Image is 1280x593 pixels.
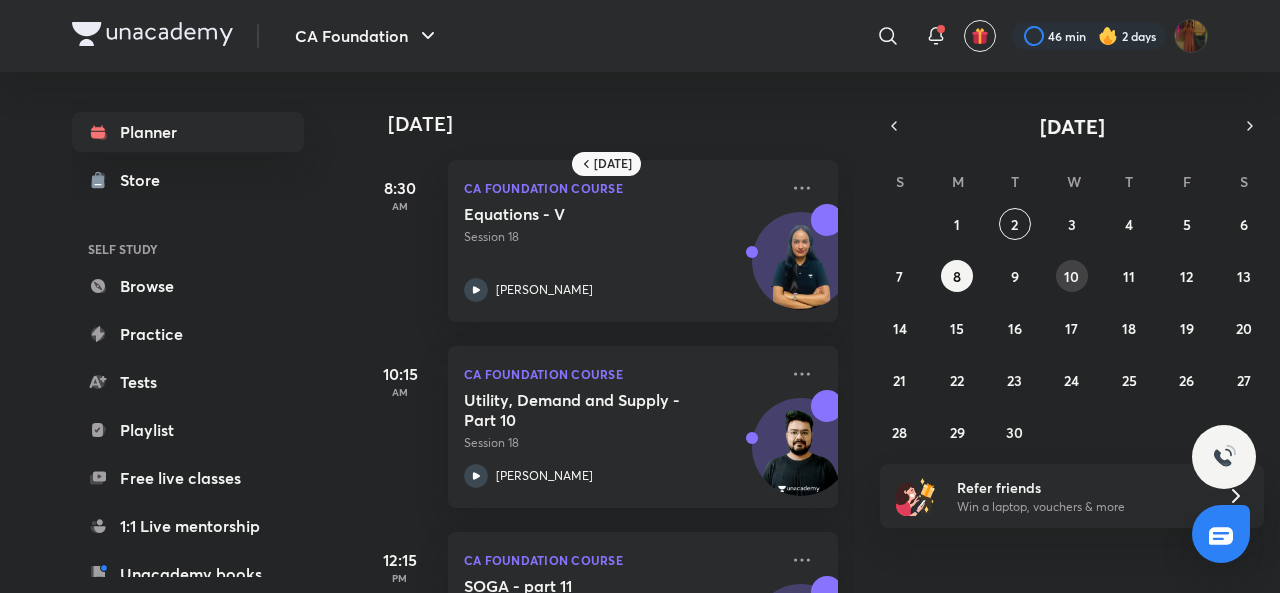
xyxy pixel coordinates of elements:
abbr: September 19, 2025 [1180,319,1194,338]
button: September 19, 2025 [1171,312,1203,344]
button: September 15, 2025 [941,312,973,344]
button: September 3, 2025 [1056,208,1088,240]
p: PM [360,572,440,584]
abbr: September 10, 2025 [1064,267,1079,286]
h6: SELF STUDY [72,232,304,266]
a: Free live classes [72,458,304,498]
button: September 24, 2025 [1056,364,1088,396]
abbr: September 30, 2025 [1006,423,1023,442]
abbr: September 28, 2025 [892,423,907,442]
button: September 20, 2025 [1228,312,1260,344]
button: September 14, 2025 [884,312,916,344]
button: September 2, 2025 [999,208,1031,240]
img: gungun Raj [1174,19,1208,53]
button: September 16, 2025 [999,312,1031,344]
abbr: September 6, 2025 [1240,215,1248,234]
a: Browse [72,266,304,306]
button: September 5, 2025 [1171,208,1203,240]
a: Tests [72,362,304,402]
p: CA Foundation Course [464,176,778,200]
h6: Refer friends [957,477,1203,498]
abbr: September 17, 2025 [1065,319,1078,338]
button: September 17, 2025 [1056,312,1088,344]
abbr: Thursday [1125,172,1133,191]
button: September 1, 2025 [941,208,973,240]
p: AM [360,200,440,212]
a: Planner [72,112,304,152]
p: CA Foundation Course [464,362,778,386]
button: [DATE] [908,112,1236,140]
img: avatar [971,27,989,45]
abbr: September 20, 2025 [1236,319,1252,338]
img: Company Logo [72,22,233,46]
button: September 9, 2025 [999,260,1031,292]
button: September 12, 2025 [1171,260,1203,292]
p: [PERSON_NAME] [496,281,593,299]
img: Avatar [753,409,849,505]
button: September 18, 2025 [1113,312,1145,344]
button: September 28, 2025 [884,416,916,448]
abbr: September 7, 2025 [896,267,903,286]
button: September 27, 2025 [1228,364,1260,396]
abbr: Tuesday [1011,172,1019,191]
button: avatar [964,20,996,52]
button: September 25, 2025 [1113,364,1145,396]
img: referral [896,476,936,516]
h5: 8:30 [360,176,440,200]
abbr: September 9, 2025 [1011,267,1019,286]
abbr: September 2, 2025 [1011,215,1018,234]
abbr: September 14, 2025 [893,319,907,338]
button: September 6, 2025 [1228,208,1260,240]
h5: Equations - V [464,204,713,224]
abbr: September 11, 2025 [1123,267,1135,286]
abbr: September 25, 2025 [1122,371,1137,390]
div: Store [120,168,172,192]
button: September 13, 2025 [1228,260,1260,292]
button: September 21, 2025 [884,364,916,396]
button: September 30, 2025 [999,416,1031,448]
button: September 10, 2025 [1056,260,1088,292]
abbr: Sunday [896,172,904,191]
p: [PERSON_NAME] [496,467,593,485]
abbr: September 22, 2025 [950,371,964,390]
h5: 12:15 [360,548,440,572]
abbr: September 5, 2025 [1183,215,1191,234]
p: Win a laptop, vouchers & more [957,498,1203,516]
abbr: September 4, 2025 [1125,215,1133,234]
p: AM [360,386,440,398]
abbr: September 26, 2025 [1179,371,1194,390]
abbr: Friday [1183,172,1191,191]
abbr: Wednesday [1067,172,1081,191]
button: September 26, 2025 [1171,364,1203,396]
abbr: September 23, 2025 [1007,371,1022,390]
button: September 29, 2025 [941,416,973,448]
h6: [DATE] [594,156,632,172]
abbr: September 3, 2025 [1068,215,1076,234]
abbr: September 24, 2025 [1064,371,1079,390]
button: September 7, 2025 [884,260,916,292]
p: Session 18 [464,228,778,246]
img: Avatar [753,223,849,319]
img: ttu [1212,445,1236,469]
p: CA Foundation Course [464,548,778,572]
a: Store [72,160,304,200]
a: Playlist [72,410,304,450]
button: September 22, 2025 [941,364,973,396]
abbr: September 8, 2025 [953,267,961,286]
abbr: September 21, 2025 [893,371,906,390]
abbr: Saturday [1240,172,1248,191]
button: CA Foundation [283,16,452,56]
button: September 4, 2025 [1113,208,1145,240]
button: September 8, 2025 [941,260,973,292]
h5: Utility, Demand and Supply - Part 10 [464,390,713,430]
abbr: Monday [952,172,964,191]
h5: 10:15 [360,362,440,386]
button: September 11, 2025 [1113,260,1145,292]
abbr: September 27, 2025 [1237,371,1251,390]
a: Company Logo [72,22,233,51]
abbr: September 29, 2025 [950,423,965,442]
button: September 23, 2025 [999,364,1031,396]
abbr: September 18, 2025 [1122,319,1136,338]
span: [DATE] [1040,113,1105,140]
abbr: September 12, 2025 [1180,267,1193,286]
